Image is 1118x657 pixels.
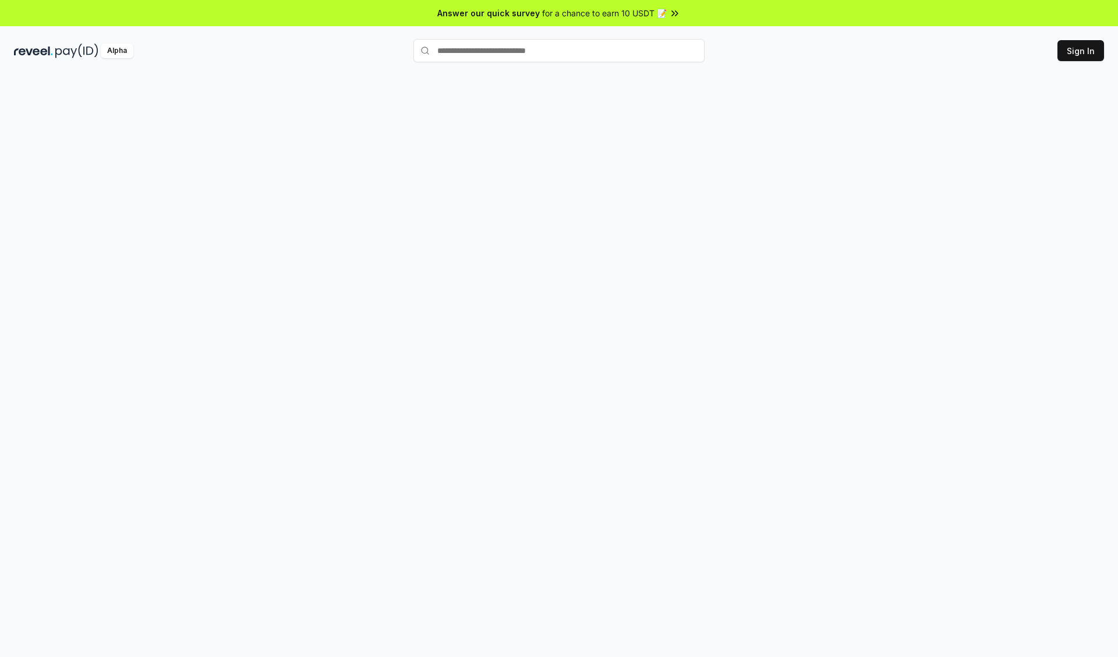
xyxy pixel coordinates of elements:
img: reveel_dark [14,44,53,58]
span: for a chance to earn 10 USDT 📝 [542,7,667,19]
span: Answer our quick survey [437,7,540,19]
div: Alpha [101,44,133,58]
img: pay_id [55,44,98,58]
button: Sign In [1057,40,1104,61]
